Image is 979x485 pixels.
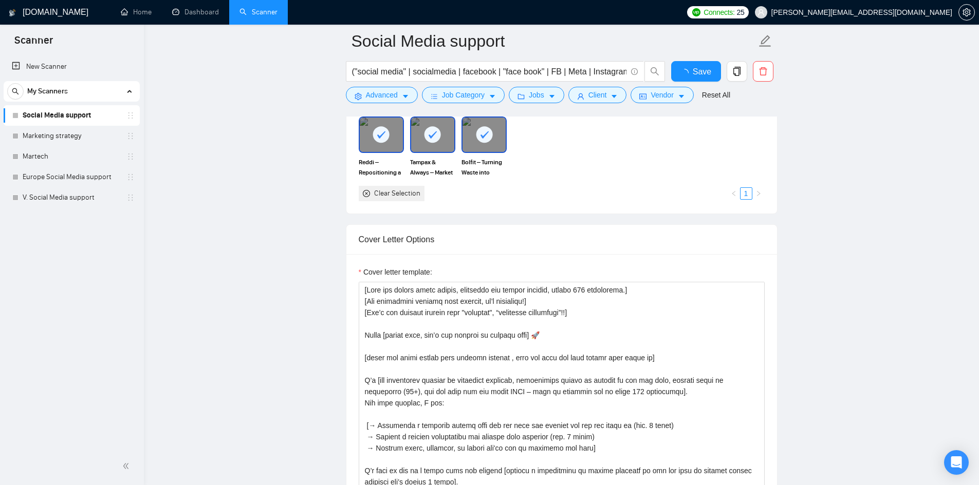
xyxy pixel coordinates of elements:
span: double-left [122,461,133,471]
span: Tampax & Always – Market Breakthrough in [GEOGRAPHIC_DATA] [410,157,455,178]
a: Reset All [702,89,730,101]
a: searchScanner [239,8,278,16]
span: Connects: [704,7,734,18]
span: caret-down [548,92,556,100]
button: search [7,83,24,100]
span: left [731,190,737,197]
span: caret-down [611,92,618,100]
img: upwork-logo.png [692,8,700,16]
span: Save [693,65,711,78]
span: search [8,88,23,95]
a: 1 [741,188,752,199]
button: setting [958,4,975,21]
span: holder [126,132,135,140]
button: userClientcaret-down [568,87,627,103]
span: edit [759,34,772,48]
span: holder [126,111,135,120]
span: loading [680,69,693,77]
span: caret-down [489,92,496,100]
button: barsJob Categorycaret-down [422,87,505,103]
li: Next Page [752,187,765,200]
span: Scanner [6,33,61,54]
a: setting [958,8,975,16]
span: copy [727,67,747,76]
span: 25 [737,7,745,18]
li: My Scanners [4,81,140,208]
a: Martech [23,146,120,167]
a: Europe Social Media support [23,167,120,187]
a: homeHome [121,8,152,16]
span: info-circle [631,68,638,75]
input: Scanner name... [352,28,756,54]
a: V. Social Media support [23,187,120,208]
li: 1 [740,187,752,200]
span: right [755,190,762,197]
span: holder [126,173,135,181]
span: bars [431,92,438,100]
span: user [758,9,765,16]
span: Jobs [529,89,544,101]
span: Reddi – Repositioning a Tech Development Agency [359,157,404,178]
input: Search Freelance Jobs... [352,65,626,78]
label: Cover letter template: [359,266,432,278]
div: Cover Letter Options [359,225,765,254]
span: caret-down [402,92,409,100]
a: New Scanner [12,56,132,77]
button: left [728,187,740,200]
span: user [577,92,584,100]
span: setting [355,92,362,100]
span: Job Category [442,89,485,101]
span: idcard [639,92,646,100]
button: right [752,187,765,200]
span: delete [753,67,773,76]
button: copy [727,61,747,82]
div: Open Intercom Messenger [944,450,969,475]
li: New Scanner [4,56,140,77]
span: caret-down [678,92,685,100]
span: My Scanners [27,81,68,102]
img: logo [9,5,16,21]
button: folderJobscaret-down [509,87,564,103]
span: Vendor [651,89,673,101]
span: holder [126,152,135,161]
span: setting [959,8,974,16]
button: idcardVendorcaret-down [631,87,693,103]
span: Bolfit – Turning Waste into Awareness [461,157,507,178]
button: delete [753,61,773,82]
span: folder [518,92,525,100]
button: Save [671,61,721,82]
a: dashboardDashboard [172,8,219,16]
a: Social Media support [23,105,120,126]
span: close-circle [363,190,370,197]
div: Clear Selection [374,188,420,199]
span: search [645,67,664,76]
span: holder [126,193,135,202]
button: settingAdvancedcaret-down [346,87,418,103]
span: Advanced [366,89,398,101]
span: Client [588,89,607,101]
a: Marketing strategy [23,126,120,146]
button: search [644,61,665,82]
li: Previous Page [728,187,740,200]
